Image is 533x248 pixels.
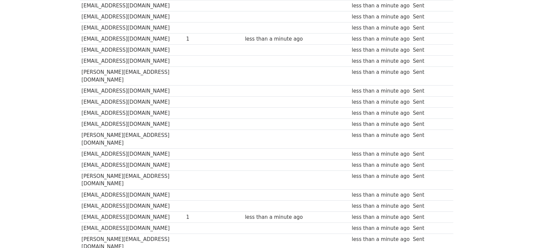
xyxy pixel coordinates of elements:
[352,68,410,76] div: less than a minute ago
[245,35,303,43] div: less than a minute ago
[80,171,185,190] td: [PERSON_NAME][EMAIL_ADDRESS][DOMAIN_NAME]
[80,160,185,171] td: [EMAIL_ADDRESS][DOMAIN_NAME]
[352,57,410,65] div: less than a minute ago
[411,45,433,56] td: Sent
[80,149,185,160] td: [EMAIL_ADDRESS][DOMAIN_NAME]
[80,34,185,45] td: [EMAIL_ADDRESS][DOMAIN_NAME]
[80,56,185,67] td: [EMAIL_ADDRESS][DOMAIN_NAME]
[411,211,433,222] td: Sent
[411,189,433,200] td: Sent
[352,13,410,21] div: less than a minute ago
[80,189,185,200] td: [EMAIL_ADDRESS][DOMAIN_NAME]
[80,67,185,86] td: [PERSON_NAME][EMAIL_ADDRESS][DOMAIN_NAME]
[352,120,410,128] div: less than a minute ago
[352,46,410,54] div: less than a minute ago
[499,216,533,248] iframe: Chat Widget
[80,45,185,56] td: [EMAIL_ADDRESS][DOMAIN_NAME]
[411,22,433,34] td: Sent
[80,86,185,97] td: [EMAIL_ADDRESS][DOMAIN_NAME]
[411,200,433,211] td: Sent
[352,109,410,117] div: less than a minute ago
[80,223,185,234] td: [EMAIL_ADDRESS][DOMAIN_NAME]
[352,150,410,158] div: less than a minute ago
[411,11,433,22] td: Sent
[186,35,213,43] div: 1
[80,22,185,34] td: [EMAIL_ADDRESS][DOMAIN_NAME]
[352,132,410,139] div: less than a minute ago
[352,213,410,221] div: less than a minute ago
[411,149,433,160] td: Sent
[352,172,410,180] div: less than a minute ago
[411,56,433,67] td: Sent
[352,236,410,243] div: less than a minute ago
[352,24,410,32] div: less than a minute ago
[352,98,410,106] div: less than a minute ago
[352,35,410,43] div: less than a minute ago
[411,160,433,171] td: Sent
[80,11,185,22] td: [EMAIL_ADDRESS][DOMAIN_NAME]
[186,213,213,221] div: 1
[411,119,433,130] td: Sent
[245,213,303,221] div: less than a minute ago
[411,34,433,45] td: Sent
[80,211,185,222] td: [EMAIL_ADDRESS][DOMAIN_NAME]
[80,119,185,130] td: [EMAIL_ADDRESS][DOMAIN_NAME]
[80,108,185,119] td: [EMAIL_ADDRESS][DOMAIN_NAME]
[411,108,433,119] td: Sent
[411,67,433,86] td: Sent
[80,97,185,108] td: [EMAIL_ADDRESS][DOMAIN_NAME]
[352,161,410,169] div: less than a minute ago
[352,2,410,10] div: less than a minute ago
[80,130,185,149] td: [PERSON_NAME][EMAIL_ADDRESS][DOMAIN_NAME]
[411,223,433,234] td: Sent
[352,225,410,232] div: less than a minute ago
[411,97,433,108] td: Sent
[352,87,410,95] div: less than a minute ago
[411,86,433,97] td: Sent
[411,171,433,190] td: Sent
[352,191,410,199] div: less than a minute ago
[352,202,410,210] div: less than a minute ago
[411,130,433,149] td: Sent
[80,200,185,211] td: [EMAIL_ADDRESS][DOMAIN_NAME]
